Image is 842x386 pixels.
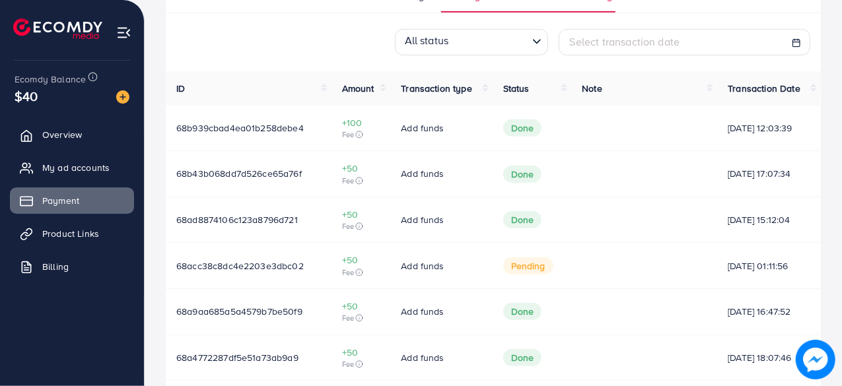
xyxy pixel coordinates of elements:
[728,167,810,180] span: [DATE] 17:07:34
[728,213,810,226] span: [DATE] 15:12:04
[116,90,129,104] img: image
[15,86,38,106] span: $40
[503,211,542,228] span: Done
[401,121,444,135] span: Add funds
[42,194,79,207] span: Payment
[342,82,374,95] span: Amount
[342,346,380,359] span: +50
[342,313,380,323] span: Fee
[401,82,472,95] span: Transaction type
[42,161,110,174] span: My ad accounts
[15,73,86,86] span: Ecomdy Balance
[342,162,380,175] span: +50
[342,267,380,278] span: Fee
[728,121,810,135] span: [DATE] 12:03:39
[452,30,526,51] input: Search for option
[342,221,380,232] span: Fee
[176,167,302,180] span: 68b43b068dd7d526ce65a76f
[342,208,380,221] span: +50
[10,187,134,214] a: Payment
[10,220,134,247] a: Product Links
[503,166,542,183] span: Done
[401,259,444,273] span: Add funds
[116,25,131,40] img: menu
[401,213,444,226] span: Add funds
[342,116,380,129] span: +100
[402,30,452,51] span: All status
[570,34,680,49] span: Select transaction date
[176,213,298,226] span: 68ad8874106c123a8796d721
[176,82,185,95] span: ID
[42,227,99,240] span: Product Links
[13,18,102,39] img: logo
[10,121,134,148] a: Overview
[42,260,69,273] span: Billing
[176,305,302,318] span: 68a9aa685a5a4579b7be50f9
[728,259,810,273] span: [DATE] 01:11:56
[176,351,298,364] span: 68a4772287df5e51a73ab9a9
[395,29,548,55] div: Search for option
[10,154,134,181] a: My ad accounts
[176,121,304,135] span: 68b939cbad4ea01b258debe4
[342,359,380,370] span: Fee
[176,259,304,273] span: 68acc38c8dc4e2203e3dbc02
[503,82,530,95] span: Status
[342,300,380,313] span: +50
[342,129,380,140] span: Fee
[503,119,542,137] span: Done
[10,253,134,280] a: Billing
[401,305,444,318] span: Add funds
[503,349,542,366] span: Done
[799,343,831,375] img: image
[728,351,810,364] span: [DATE] 18:07:46
[401,351,444,364] span: Add funds
[342,176,380,186] span: Fee
[503,257,553,274] span: pending
[401,167,444,180] span: Add funds
[42,128,82,141] span: Overview
[342,253,380,267] span: +50
[503,303,542,320] span: Done
[728,305,810,318] span: [DATE] 16:47:52
[728,82,800,95] span: Transaction Date
[582,82,602,95] span: Note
